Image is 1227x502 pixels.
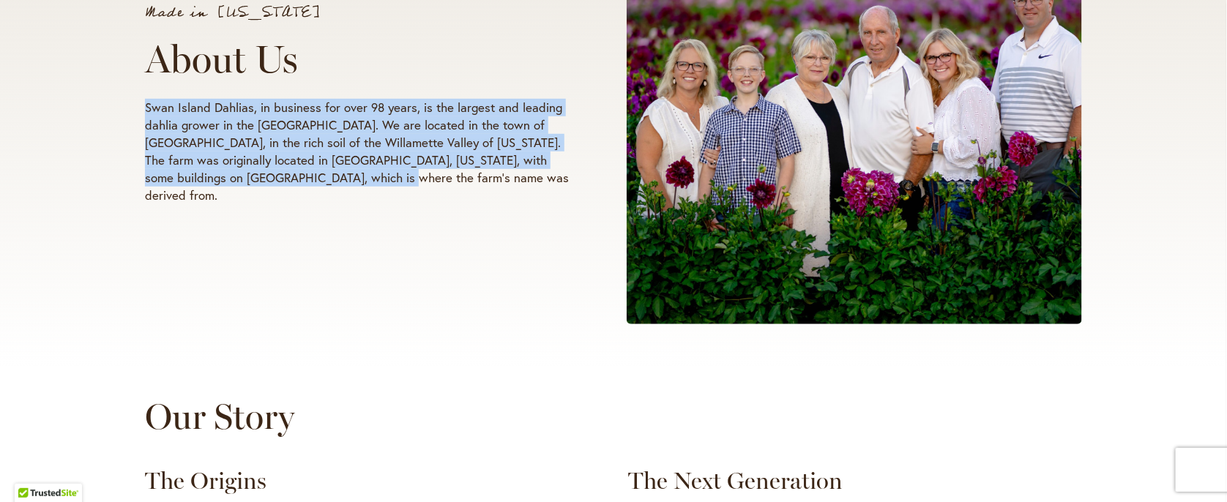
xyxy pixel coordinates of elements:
h2: Our Story [145,396,1082,437]
p: Swan Island Dahlias, in business for over 98 years, is the largest and leading dahlia grower in t... [145,99,571,204]
h1: About Us [145,37,571,81]
p: Made in [US_STATE] [145,5,571,20]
